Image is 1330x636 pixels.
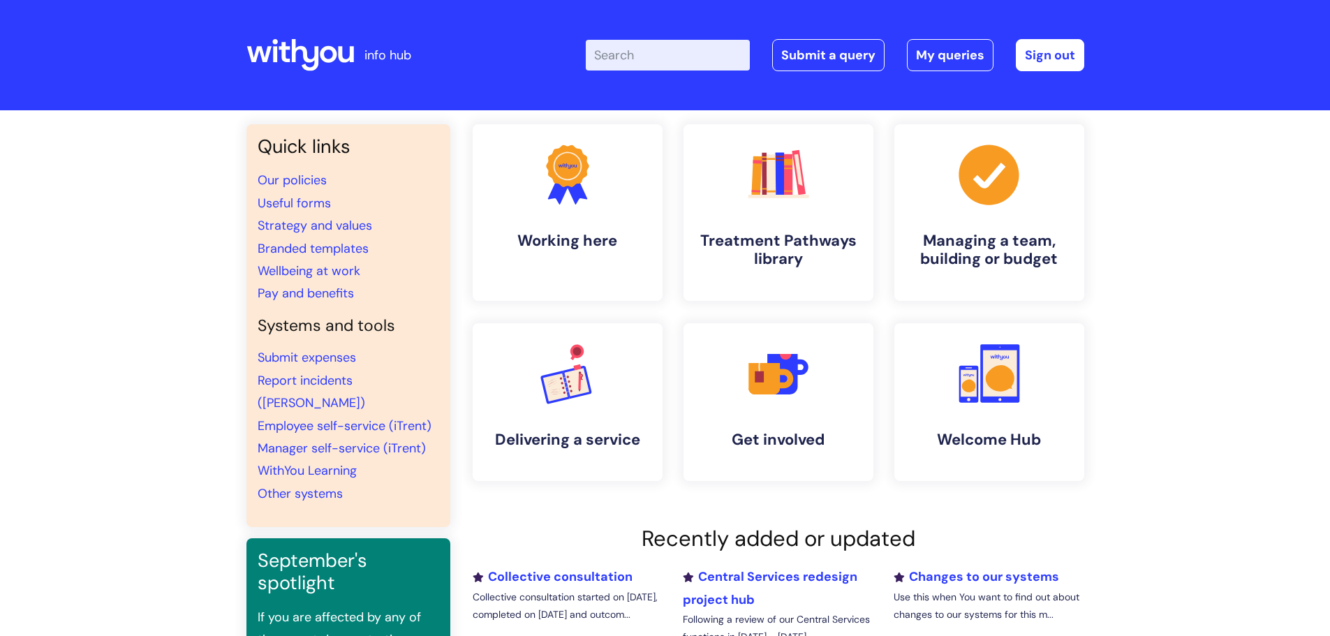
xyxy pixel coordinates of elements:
[1016,39,1084,71] a: Sign out
[473,124,663,301] a: Working here
[907,39,993,71] a: My queries
[258,195,331,212] a: Useful forms
[586,39,1084,71] div: | -
[258,440,426,457] a: Manager self-service (iTrent)
[473,589,663,623] p: Collective consultation started on [DATE], completed on [DATE] and outcom...
[258,172,327,188] a: Our policies
[258,240,369,257] a: Branded templates
[695,431,862,449] h4: Get involved
[684,323,873,481] a: Get involved
[258,372,365,411] a: Report incidents ([PERSON_NAME])
[258,135,439,158] h3: Quick links
[473,526,1084,552] h2: Recently added or updated
[258,549,439,595] h3: September's spotlight
[894,568,1059,585] a: Changes to our systems
[683,568,857,607] a: Central Services redesign project hub
[894,323,1084,481] a: Welcome Hub
[258,485,343,502] a: Other systems
[473,568,633,585] a: Collective consultation
[258,217,372,234] a: Strategy and values
[258,349,356,366] a: Submit expenses
[364,44,411,66] p: info hub
[894,589,1084,623] p: Use this when You want to find out about changes to our systems for this m...
[258,417,431,434] a: Employee self-service (iTrent)
[484,232,651,250] h4: Working here
[695,232,862,269] h4: Treatment Pathways library
[684,124,873,301] a: Treatment Pathways library
[906,232,1073,269] h4: Managing a team, building or budget
[894,124,1084,301] a: Managing a team, building or budget
[258,316,439,336] h4: Systems and tools
[772,39,885,71] a: Submit a query
[484,431,651,449] h4: Delivering a service
[258,462,357,479] a: WithYou Learning
[258,285,354,302] a: Pay and benefits
[473,323,663,481] a: Delivering a service
[586,40,750,71] input: Search
[258,262,360,279] a: Wellbeing at work
[906,431,1073,449] h4: Welcome Hub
